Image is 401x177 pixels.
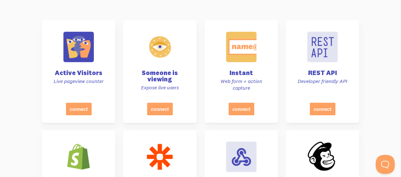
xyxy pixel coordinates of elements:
h4: Instant [212,70,270,76]
button: connect [147,102,173,115]
button: connect [309,102,335,115]
a: Instant Web form + action capture connect [204,20,278,123]
h4: Active Visitors [49,70,108,76]
h4: REST API [293,70,352,76]
iframe: Help Scout Beacon - Open [376,155,395,174]
p: Developer friendly API [293,78,352,85]
h4: Someone is viewing [131,70,189,82]
a: Someone is viewing Expose live users connect [123,20,197,123]
button: connect [66,102,92,115]
a: Active Visitors Live pageview counter connect [42,20,115,123]
a: REST API Developer friendly API connect [286,20,359,123]
p: Expose live users [131,84,189,91]
button: connect [228,102,254,115]
p: Live pageview counter [49,78,108,85]
p: Web form + action capture [212,78,270,91]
